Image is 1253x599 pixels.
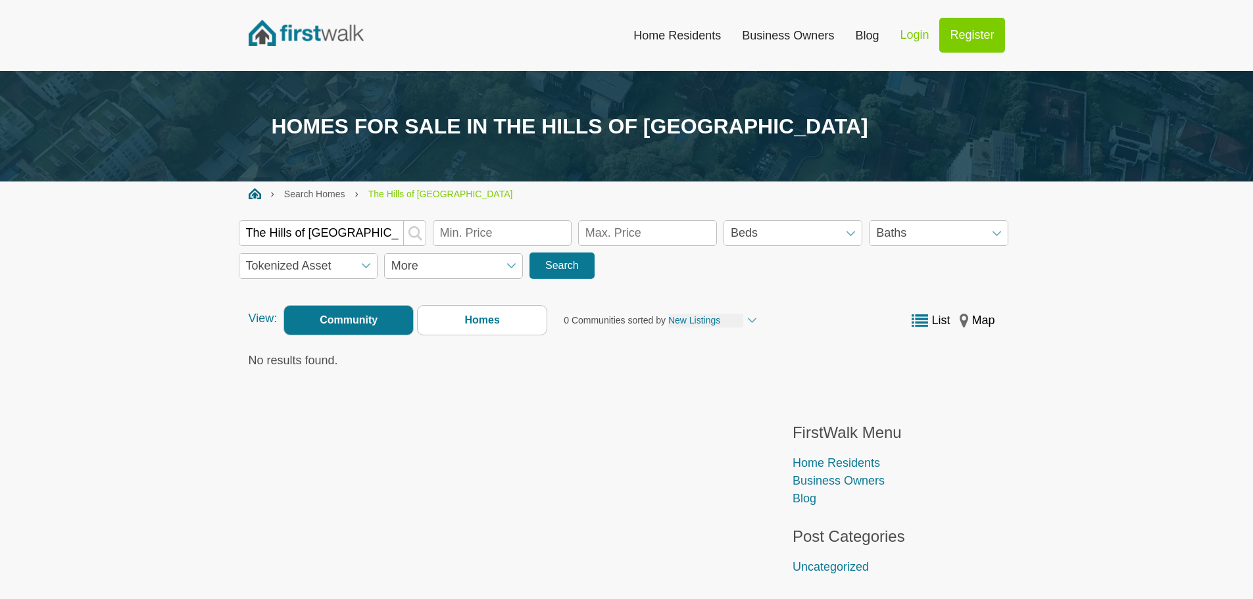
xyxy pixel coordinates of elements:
[793,423,989,443] h3: FirstWalk Menu
[283,305,414,335] label: Community
[939,18,1004,53] a: Register
[249,352,1005,370] p: No results found.
[845,21,889,50] a: Blog
[249,310,278,327] span: View:
[249,114,1005,139] h1: Homes for sale in The Hills of [GEOGRAPHIC_DATA]
[564,315,666,325] span: 0 Communities sorted by
[239,220,426,246] input: Enter zip, city or community
[956,312,998,329] button: Map
[529,252,595,279] button: Search
[793,474,885,487] a: Business Owners
[417,305,547,335] label: Homes
[384,253,523,279] span: More
[793,492,816,505] a: Blog
[908,312,953,329] button: List
[249,20,364,46] img: FirstWalk
[368,189,513,199] span: The Hills of [GEOGRAPHIC_DATA]
[731,21,845,50] a: Business Owners
[793,456,880,469] a: Home Residents
[433,220,572,246] input: Min. Price
[889,18,939,53] a: Login
[578,220,717,246] input: Max. Price
[971,314,995,327] span: Map
[793,527,989,546] h3: Post Categories
[284,189,345,199] a: Search Homes
[931,314,950,327] span: List
[623,21,731,50] a: Home Residents
[793,560,869,573] a: Uncategorized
